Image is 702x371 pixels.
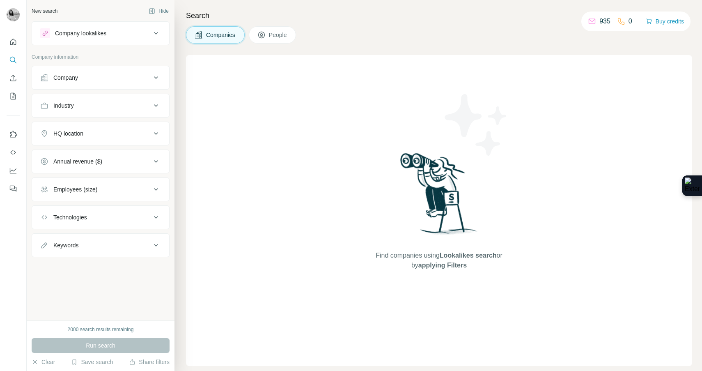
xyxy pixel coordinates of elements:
div: Annual revenue ($) [53,157,102,166]
p: 0 [629,16,632,26]
p: 935 [599,16,610,26]
button: Company lookalikes [32,23,169,43]
button: Feedback [7,181,20,196]
div: Company lookalikes [55,29,106,37]
h4: Search [186,10,692,21]
button: Industry [32,96,169,115]
span: People [269,31,288,39]
button: Company [32,68,169,88]
span: Lookalikes search [440,252,497,259]
button: Employees (size) [32,180,169,199]
button: Share filters [129,358,170,366]
div: HQ location [53,129,83,138]
div: Company [53,74,78,82]
img: Avatar [7,8,20,21]
div: New search [32,7,57,15]
button: Quick start [7,35,20,49]
button: Technologies [32,207,169,227]
button: Buy credits [646,16,684,27]
button: Use Surfe on LinkedIn [7,127,20,142]
button: Save search [71,358,113,366]
button: Enrich CSV [7,71,20,85]
span: applying Filters [418,262,467,269]
button: Hide [143,5,174,17]
button: Clear [32,358,55,366]
button: Search [7,53,20,67]
img: Surfe Illustration - Stars [439,88,513,162]
div: Industry [53,101,74,110]
div: Employees (size) [53,185,97,194]
button: Annual revenue ($) [32,152,169,171]
span: Companies [206,31,236,39]
p: Company information [32,53,170,61]
div: 2000 search results remaining [68,326,134,333]
button: Use Surfe API [7,145,20,160]
button: HQ location [32,124,169,143]
img: Extension Icon [685,177,700,194]
div: Keywords [53,241,78,249]
span: Find companies using or by [373,251,505,270]
button: My lists [7,89,20,104]
img: Surfe Illustration - Woman searching with binoculars [397,151,482,242]
button: Dashboard [7,163,20,178]
button: Keywords [32,235,169,255]
div: Technologies [53,213,87,221]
